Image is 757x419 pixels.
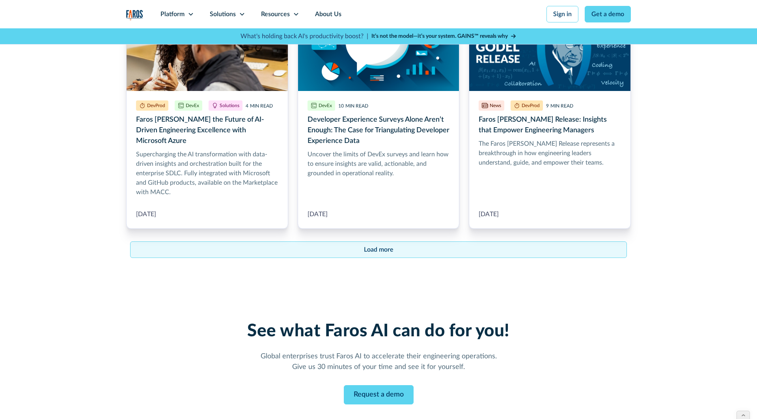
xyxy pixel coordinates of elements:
[130,241,627,258] a: Next Page
[585,6,631,22] a: Get a demo
[298,0,460,229] a: Developer Experience Surveys Alone Aren’t Enough: The Case for Triangulating Developer Experience...
[371,32,516,41] a: It’s not the model—it’s your system. GAINS™ reveals why
[126,241,631,258] div: List
[546,6,578,22] a: Sign in
[126,0,288,229] a: Faros AI Powers the Future of AI-Driven Engineering Excellence with Microsoft Azure
[126,10,143,21] a: home
[210,9,236,19] div: Solutions
[371,33,508,39] strong: It’s not the model—it’s your system. GAINS™ reveals why
[241,32,368,41] p: What's holding back AI's productivity boost? |
[261,9,290,19] div: Resources
[189,321,568,342] h2: See what Faros AI can do for you!
[469,0,631,229] a: Faros AI Gödel Release: Insights that Empower Engineering Managers
[189,351,568,373] p: Global enterprises trust Faros AI to accelerate their engineering operations. Give us 30 minutes ...
[160,9,185,19] div: Platform
[344,385,414,404] a: Contact Modal
[126,10,143,21] img: Logo of the analytics and reporting company Faros.
[364,245,393,254] div: Load more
